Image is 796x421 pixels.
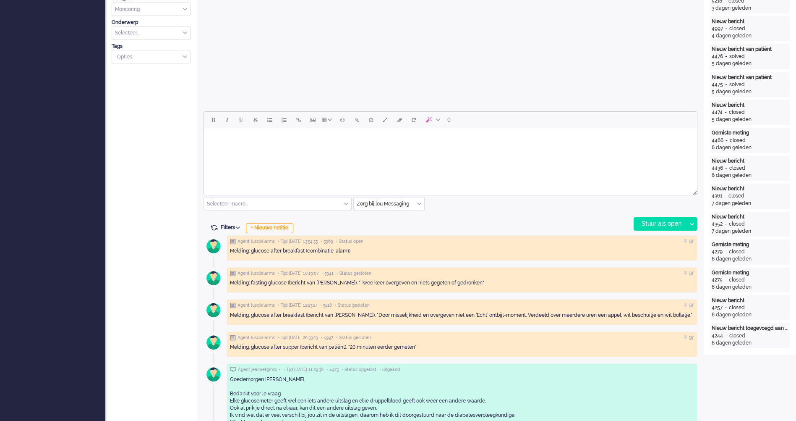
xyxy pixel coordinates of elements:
[112,43,191,50] div: Tags
[712,109,723,116] div: 4474
[723,248,729,255] div: -
[321,271,334,276] span: • 5941
[712,269,788,276] div: Gemiste meting
[723,81,729,88] div: -
[712,172,788,179] div: 6 dagen geleden
[730,137,746,144] div: closed
[444,113,454,127] button: 0
[221,224,243,230] span: Filters
[278,239,318,245] span: • Tijd [DATE] 13:54:55
[407,113,421,127] button: Reset content
[712,276,723,284] div: 4275
[729,304,745,311] div: closed
[203,332,224,353] img: avatar
[342,367,376,373] span: • Status opgelost
[712,213,788,221] div: Nieuw bericht
[712,255,788,263] div: 8 dagen geleden
[723,221,729,228] div: -
[230,335,236,341] img: ic_note_grey.svg
[712,311,788,318] div: 8 dagen geleden
[712,116,788,123] div: 5 dagen geleden
[729,248,745,255] div: closed
[712,18,788,25] div: Nieuw bericht
[712,165,723,172] div: 4436
[712,339,788,347] div: 8 dagen geleden
[712,53,723,60] div: 4476
[712,102,788,109] div: Nieuw bericht
[712,5,788,12] div: 3 dagen geleden
[230,303,236,308] img: ic_note_grey.svg
[220,113,234,127] button: Italic
[712,32,788,39] div: 4 dagen geleden
[326,367,339,373] span: • 4475
[321,335,333,341] span: • 4997
[723,25,729,32] div: -
[230,344,694,351] div: Melding: glucose after supper (bericht van patiënt). "20 minuten eerder gemeten"
[378,113,392,127] button: Fullscreen
[336,335,371,341] span: • Status gesloten
[729,332,745,339] div: closed
[712,158,788,165] div: Nieuw bericht
[203,268,224,289] img: avatar
[203,364,224,385] img: avatar
[712,248,723,255] div: 4279
[248,113,263,127] button: Strikethrough
[712,185,788,192] div: Nieuw bericht
[230,312,694,319] div: Melding: glucose after breakfast (bericht van [PERSON_NAME]). "Door misselijkheid en overgeven ni...
[291,113,305,127] button: Insert/edit link
[729,109,745,116] div: closed
[728,192,744,200] div: closed
[305,113,320,127] button: Insert/edit image
[230,367,236,372] img: ic_chat_grey.svg
[712,221,723,228] div: 4352
[712,241,788,248] div: Gemiste meting
[421,113,444,127] button: AI
[335,303,370,308] span: • Status gesloten
[712,200,788,207] div: 7 dagen geleden
[392,113,407,127] button: Clear formatting
[203,300,224,321] img: avatar
[283,367,324,373] span: • Tijd [DATE] 11:29:36
[278,271,318,276] span: • Tijd [DATE] 10:19:07
[723,276,729,284] div: -
[723,53,729,60] div: -
[712,192,722,200] div: 4361
[712,88,788,95] div: 5 dagen geleden
[712,60,788,67] div: 5 dagen geleden
[237,271,275,276] span: Agent lusciialarms
[723,137,730,144] div: -
[263,113,277,127] button: Bullet list
[278,303,317,308] span: • Tijd [DATE] 12:23:27
[712,228,788,235] div: 7 dagen geleden
[729,81,745,88] div: solved
[723,304,729,311] div: -
[364,113,378,127] button: Delay message
[320,113,335,127] button: Table
[321,239,333,245] span: • 5969
[336,239,363,245] span: • Status open
[729,53,745,60] div: solved
[320,303,332,308] span: • 5218
[712,332,723,339] div: 4244
[237,303,275,308] span: Agent lusciialarms
[712,297,788,304] div: Nieuw bericht
[230,271,236,276] img: ic_note_grey.svg
[337,271,371,276] span: • Status gesloten
[112,19,191,26] div: Onderwerp
[690,187,697,195] div: Resize
[712,284,788,291] div: 8 dagen geleden
[729,165,745,172] div: closed
[712,129,788,137] div: Gemiste meting
[729,221,745,228] div: closed
[350,113,364,127] button: Add attachment
[206,113,220,127] button: Bold
[634,218,686,230] div: Stuur als open
[712,304,723,311] div: 4257
[238,367,280,373] span: Agent jeannetgmsc •
[230,239,236,245] img: ic_note_grey.svg
[112,50,191,64] div: Select Tags
[729,25,745,32] div: closed
[203,236,224,257] img: avatar
[447,116,451,123] span: 0
[230,279,694,287] div: Melding: fasting glucose (bericht van [PERSON_NAME]). "Twee keer overgeven en niets gegeten of ge...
